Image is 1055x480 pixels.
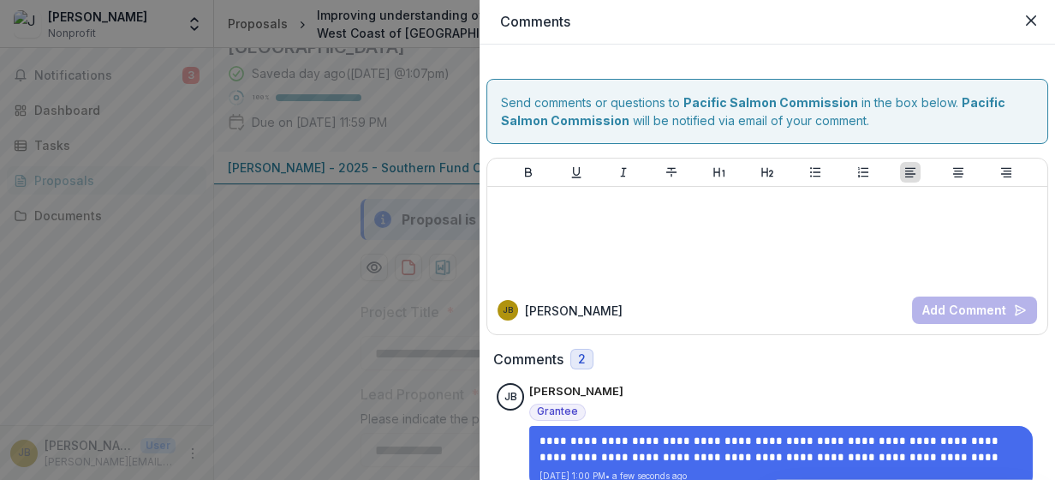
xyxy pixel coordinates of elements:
button: Add Comment [912,297,1037,324]
div: Jessy Bokvist [503,306,513,315]
button: Strike [661,162,682,183]
button: Align Right [996,162,1016,183]
button: Heading 2 [757,162,778,183]
span: 2 [578,352,586,367]
button: Heading 1 [709,162,730,183]
button: Bold [518,162,539,183]
p: [PERSON_NAME] [529,383,623,400]
div: Jessy Bokvist [504,392,517,403]
h2: Comments [500,14,1034,30]
span: Grantee [537,405,578,417]
h2: Comments [493,351,563,368]
button: Align Center [948,162,969,183]
button: Underline [566,162,587,183]
p: [PERSON_NAME] [525,302,623,320]
button: Bullet List [805,162,826,183]
div: Send comments or questions to in the box below. will be notified via email of your comment. [486,79,1048,144]
strong: Pacific Salmon Commission [683,95,858,110]
button: Align Left [901,162,921,183]
strong: Pacific Salmon Commission [501,95,1005,128]
button: Close [1017,7,1045,34]
button: Ordered List [853,162,873,183]
button: Italicize [614,162,635,183]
